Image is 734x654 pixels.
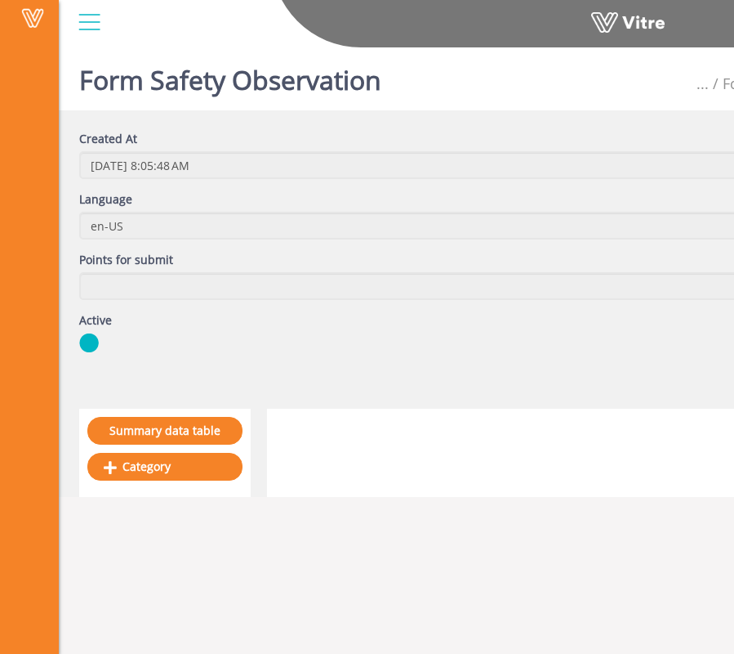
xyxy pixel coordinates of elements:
img: yes [79,333,99,353]
a: Category [87,453,242,481]
span: ... [696,74,709,93]
label: Created At [79,131,137,147]
label: Language [79,191,132,208]
label: Points for submit [79,252,173,268]
a: Summary data table [87,417,242,445]
h1: Form Safety Observation [79,41,381,110]
label: Active [79,312,112,329]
